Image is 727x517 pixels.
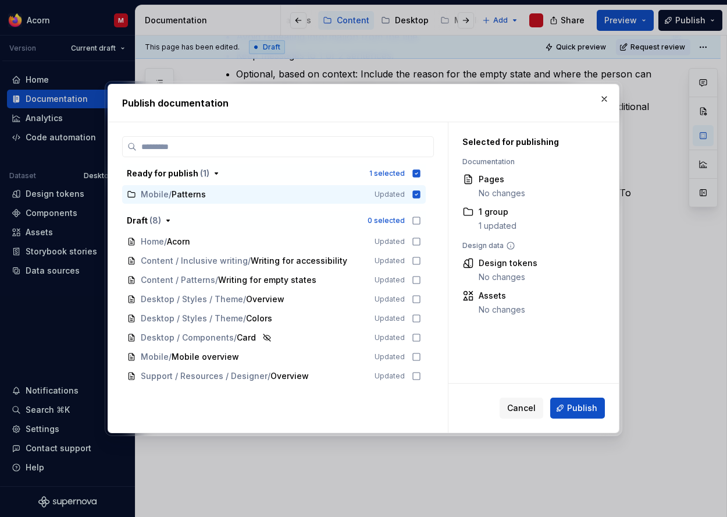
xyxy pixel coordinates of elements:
[141,255,248,267] span: Content / Inclusive writing
[141,351,169,363] span: Mobile
[375,314,405,323] span: Updated
[141,274,215,286] span: Content / Patterns
[172,351,239,363] span: Mobile overview
[122,96,605,110] h2: Publish documentation
[479,304,525,316] div: No changes
[369,169,405,178] div: 1 selected
[141,313,243,324] span: Desktop / Styles / Theme
[375,352,405,362] span: Updated
[368,216,405,225] div: 0 selected
[127,215,161,226] div: Draft
[567,402,597,414] span: Publish
[270,370,309,382] span: Overview
[479,271,537,283] div: No changes
[215,274,218,286] span: /
[248,255,251,267] span: /
[234,332,237,344] span: /
[243,293,246,305] span: /
[375,256,405,265] span: Updated
[218,274,316,286] span: Writing for empty states
[500,398,543,419] button: Cancel
[479,220,516,232] div: 1 updated
[251,255,347,267] span: Writing for accessibility
[375,333,405,342] span: Updated
[550,398,605,419] button: Publish
[375,275,405,285] span: Updated
[375,371,405,381] span: Updated
[141,370,268,382] span: Support / Resources / Designer
[141,236,164,247] span: Home
[141,332,234,344] span: Desktop / Components
[200,168,209,178] span: ( 1 )
[479,173,525,185] div: Pages
[462,136,599,148] div: Selected for publishing
[479,257,537,269] div: Design tokens
[122,211,426,230] button: Draft (8)0 selected
[462,241,599,250] div: Design data
[141,189,169,200] span: Mobile
[127,168,209,179] div: Ready for publish
[149,215,161,225] span: ( 8 )
[167,236,190,247] span: Acorn
[479,290,525,302] div: Assets
[169,351,172,363] span: /
[172,189,206,200] span: Patterns
[268,370,270,382] span: /
[243,313,246,324] span: /
[375,237,405,246] span: Updated
[169,189,172,200] span: /
[479,187,525,199] div: No changes
[122,164,426,183] button: Ready for publish (1)1 selected
[507,402,536,414] span: Cancel
[246,293,284,305] span: Overview
[246,313,272,324] span: Colors
[462,157,599,167] div: Documentation
[375,190,405,199] span: Updated
[479,206,516,218] div: 1 group
[237,332,260,344] span: Card
[375,295,405,304] span: Updated
[164,236,167,247] span: /
[141,293,243,305] span: Desktop / Styles / Theme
